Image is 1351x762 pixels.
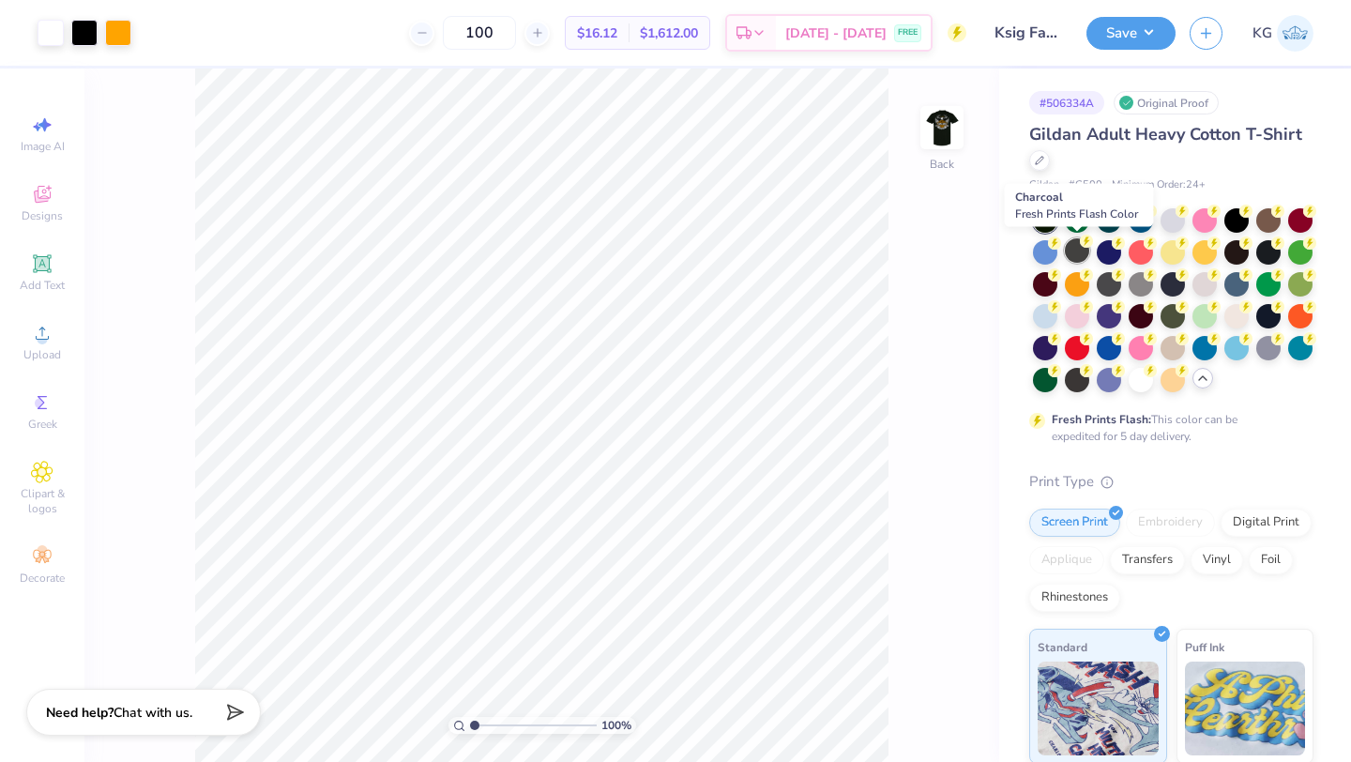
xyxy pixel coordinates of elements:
[1185,662,1306,755] img: Puff Ink
[1005,184,1154,227] div: Charcoal
[577,23,617,43] span: $16.12
[23,347,61,362] span: Upload
[980,14,1072,52] input: Untitled Design
[1052,411,1283,445] div: This color can be expedited for 5 day delivery.
[1252,15,1313,52] a: KG
[1029,471,1313,493] div: Print Type
[21,139,65,154] span: Image AI
[1191,546,1243,574] div: Vinyl
[1126,509,1215,537] div: Embroidery
[1029,509,1120,537] div: Screen Print
[1029,546,1104,574] div: Applique
[1038,662,1159,755] img: Standard
[930,156,954,173] div: Back
[1252,23,1272,44] span: KG
[1086,17,1176,50] button: Save
[640,23,698,43] span: $1,612.00
[1249,546,1293,574] div: Foil
[20,278,65,293] span: Add Text
[1277,15,1313,52] img: Karin Gargus
[1038,637,1087,657] span: Standard
[601,717,631,734] span: 100 %
[9,486,75,516] span: Clipart & logos
[1015,206,1138,221] span: Fresh Prints Flash Color
[1029,123,1302,145] span: Gildan Adult Heavy Cotton T-Shirt
[898,26,918,39] span: FREE
[28,417,57,432] span: Greek
[443,16,516,50] input: – –
[114,704,192,722] span: Chat with us.
[20,571,65,586] span: Decorate
[46,704,114,722] strong: Need help?
[22,208,63,223] span: Designs
[1029,584,1120,612] div: Rhinestones
[1052,412,1151,427] strong: Fresh Prints Flash:
[1221,509,1312,537] div: Digital Print
[1110,546,1185,574] div: Transfers
[1029,91,1104,114] div: # 506334A
[923,109,961,146] img: Back
[785,23,887,43] span: [DATE] - [DATE]
[1185,637,1224,657] span: Puff Ink
[1114,91,1219,114] div: Original Proof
